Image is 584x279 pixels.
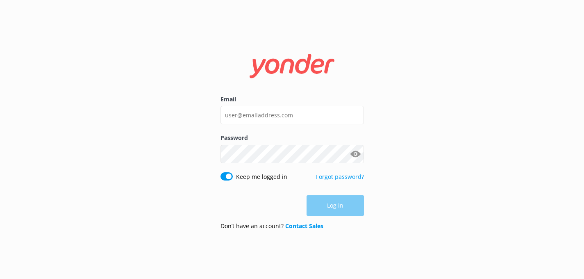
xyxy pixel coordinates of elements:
[220,133,364,142] label: Password
[220,222,323,231] p: Don’t have an account?
[220,106,364,124] input: user@emailaddress.com
[348,146,364,162] button: Show password
[285,222,323,230] a: Contact Sales
[316,173,364,181] a: Forgot password?
[220,95,364,104] label: Email
[236,172,287,181] label: Keep me logged in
